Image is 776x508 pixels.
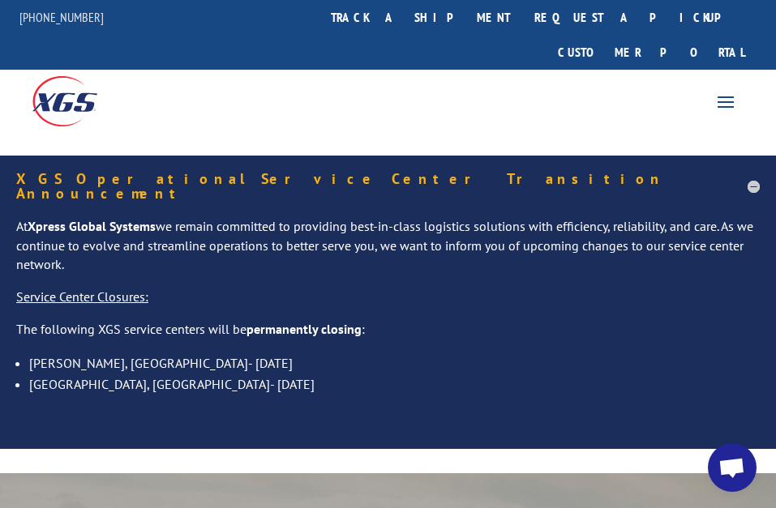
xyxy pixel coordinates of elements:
a: Open chat [708,443,757,492]
strong: permanently closing [247,321,362,337]
p: At we remain committed to providing best-in-class logistics solutions with efficiency, reliabilit... [16,217,760,288]
li: [PERSON_NAME], [GEOGRAPHIC_DATA]- [DATE] [29,352,760,374]
strong: Xpress Global Systems [28,218,156,234]
li: [GEOGRAPHIC_DATA], [GEOGRAPHIC_DATA]- [DATE] [29,374,760,395]
a: Customer Portal [546,35,757,70]
p: The following XGS service centers will be : [16,320,760,352]
u: Service Center Closures: [16,288,148,305]
h5: XGS Operational Service Center Transition Announcement [16,172,760,201]
a: [PHONE_NUMBER] [19,9,104,25]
